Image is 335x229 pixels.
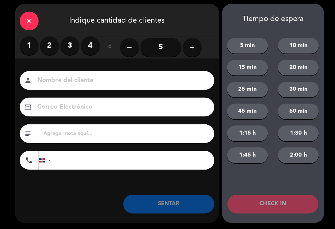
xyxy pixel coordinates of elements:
button: 5 min [225,40,265,55]
i: add [186,45,194,53]
button: 2:00 h [275,148,315,164]
button: 20 min [275,62,315,77]
button: 30 min [275,83,315,99]
i: close [25,19,33,27]
input: Nombre del cliente [36,77,204,88]
label: 1 [20,38,38,57]
div: ó [99,38,119,60]
button: 1:15 h [225,127,265,142]
label: 4 [80,38,99,57]
button: 1:30 h [275,127,315,142]
button: 1:45 h [225,148,265,164]
i: email [24,105,32,112]
i: phone [25,157,33,165]
input: Agregar nota aquí... [42,130,207,139]
button: add [181,40,199,58]
button: 60 min [275,105,315,120]
label: 3 [60,38,78,57]
button: 10 min [275,40,315,55]
div: Indique cantidad de clientes [15,6,217,38]
label: 2 [40,38,58,57]
button: 25 min [225,83,265,99]
div: Dominican Republic (República Dominicana): +1 [38,152,53,170]
input: Correo Electrónico [36,103,204,114]
button: SENTAR [122,195,212,214]
i: remove [124,45,132,53]
button: 15 min [225,62,265,77]
button: remove [119,40,137,58]
div: Tiempo de espera [220,17,320,26]
button: CHECK IN [225,195,315,214]
button: 45 min [225,105,265,120]
i: subject [24,131,32,138]
i: person [24,78,32,86]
